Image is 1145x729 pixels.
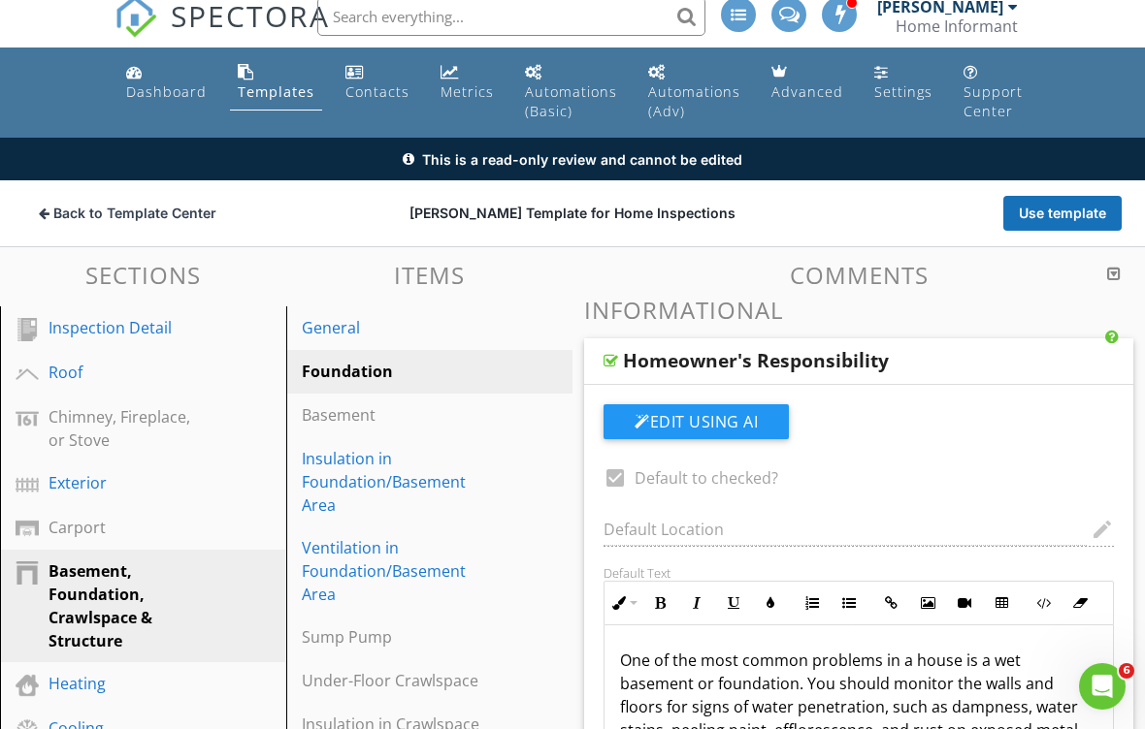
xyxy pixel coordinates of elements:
[831,585,867,621] button: Unordered List
[230,55,322,111] a: Templates
[956,55,1030,130] a: Support Center
[946,585,983,621] button: Insert Video
[49,471,194,494] div: Exterior
[794,585,831,621] button: Ordered List
[345,82,409,101] div: Contacts
[1119,663,1134,679] span: 6
[302,625,490,649] div: Sump Pump
[1062,585,1098,621] button: Clear Formatting
[896,16,1018,36] div: Home Informant
[752,585,789,621] button: Colors
[302,536,490,606] div: Ventilation in Foundation/Basement Area
[49,316,194,339] div: Inspection Detail
[441,82,494,101] div: Metrics
[983,585,1020,621] button: Insert Table
[118,55,214,111] a: Dashboard
[126,82,207,101] div: Dashboard
[49,672,194,695] div: Heating
[302,316,490,339] div: General
[604,565,1114,581] div: Default Text
[584,262,1133,288] h3: Comments
[23,196,232,231] button: Back to Template Center
[604,404,789,439] button: Edit Using AI
[49,361,194,384] div: Roof
[286,262,572,288] h3: Items
[648,82,740,120] div: Automations (Adv)
[909,585,946,621] button: Insert Image (⌘P)
[389,204,755,223] div: [PERSON_NAME] Template for Home Inspections
[1079,663,1126,710] iframe: Intercom live chat
[517,55,625,130] a: Automations (Basic)
[867,55,940,111] a: Settings
[584,297,1133,323] h3: Informational
[605,585,641,621] button: Inline Style
[771,82,843,101] div: Advanced
[433,55,502,111] a: Metrics
[641,585,678,621] button: Bold (⌘B)
[238,82,314,101] div: Templates
[874,82,932,101] div: Settings
[302,360,490,383] div: Foundation
[302,447,490,517] div: Insulation in Foundation/Basement Area
[53,204,216,223] span: Back to Template Center
[338,55,417,111] a: Contacts
[114,12,330,52] a: SPECTORA
[872,585,909,621] button: Insert Link (⌘K)
[678,585,715,621] button: Italic (⌘I)
[49,516,194,539] div: Carport
[302,403,490,427] div: Basement
[49,559,194,652] div: Basement, Foundation, Crawlspace & Structure
[1025,585,1062,621] button: Code View
[1003,196,1122,231] button: Use template
[764,55,851,111] a: Advanced
[623,349,889,372] div: Homeowner's Responsibility
[49,405,194,452] div: Chimney, Fireplace, or Stove
[525,82,617,120] div: Automations (Basic)
[715,585,752,621] button: Underline (⌘U)
[302,669,490,692] div: Under-Floor Crawlspace
[964,82,1023,120] div: Support Center
[640,55,748,130] a: Automations (Advanced)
